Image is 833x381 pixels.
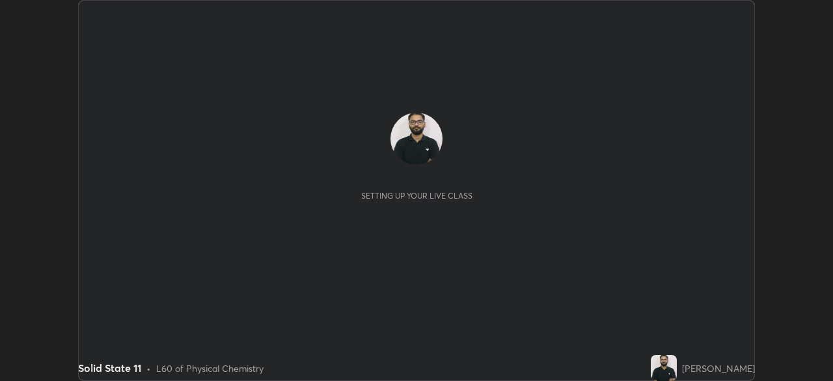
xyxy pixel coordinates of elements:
div: L60 of Physical Chemistry [156,361,264,375]
div: • [146,361,151,375]
div: [PERSON_NAME] [682,361,755,375]
div: Setting up your live class [361,191,472,201]
img: 5e6e13c1ec7d4a9f98ea3605e43f832c.jpg [390,113,443,165]
div: Solid State 11 [78,360,141,376]
img: 5e6e13c1ec7d4a9f98ea3605e43f832c.jpg [651,355,677,381]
